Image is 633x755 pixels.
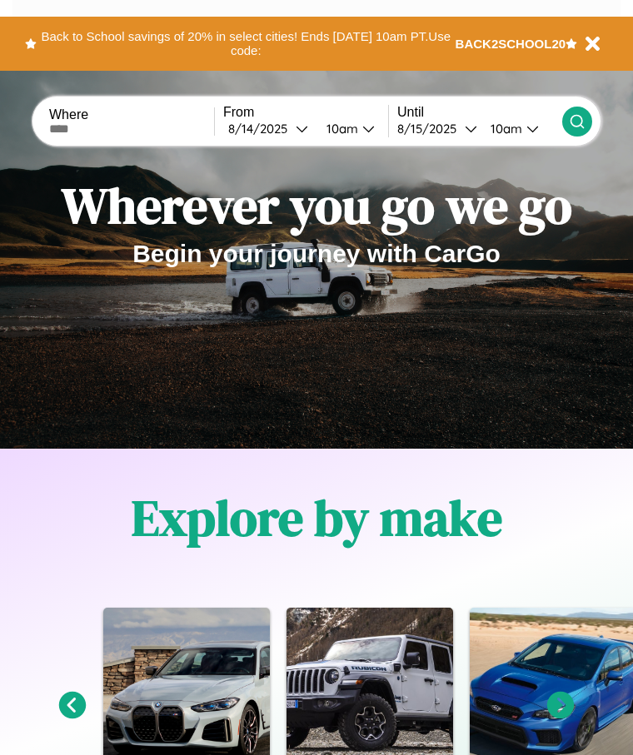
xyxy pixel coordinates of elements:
button: 8/14/2025 [223,120,313,137]
button: 10am [313,120,388,137]
div: 8 / 15 / 2025 [397,121,465,137]
label: Until [397,105,562,120]
b: BACK2SCHOOL20 [456,37,566,51]
div: 8 / 14 / 2025 [228,121,296,137]
button: Back to School savings of 20% in select cities! Ends [DATE] 10am PT.Use code: [37,25,456,62]
button: 10am [477,120,562,137]
label: From [223,105,388,120]
div: 10am [318,121,362,137]
h1: Explore by make [132,484,502,552]
label: Where [49,107,214,122]
div: 10am [482,121,526,137]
